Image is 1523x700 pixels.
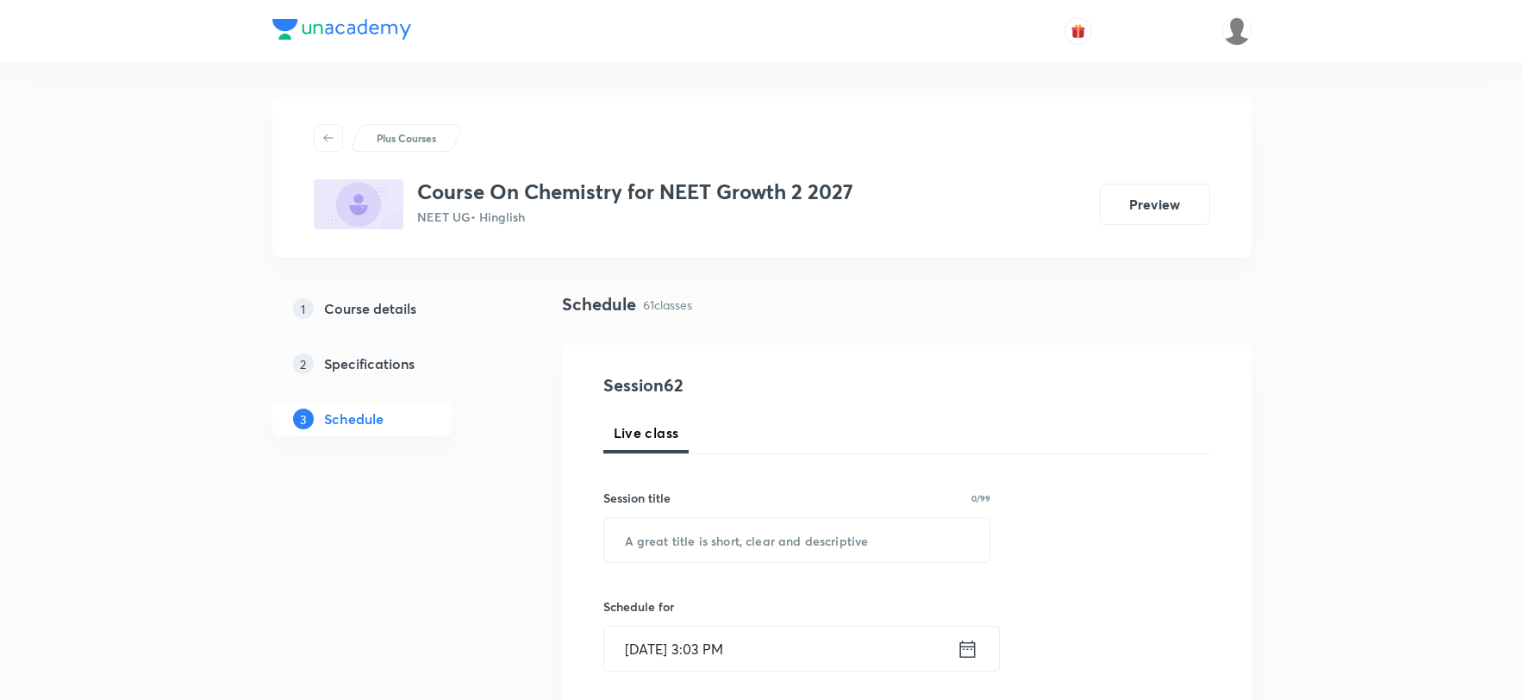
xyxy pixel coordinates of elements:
img: avatar [1070,23,1086,39]
a: 1Course details [272,291,507,326]
span: Live class [614,422,679,443]
img: Vivek Patil [1222,16,1251,46]
button: avatar [1064,17,1092,45]
p: 0/99 [971,494,990,503]
h5: Course details [324,298,416,319]
img: E895E3E0-1890-4A7F-A20F-59ABB08BD87D_plus.png [314,179,403,229]
p: NEET UG • Hinglish [417,208,853,226]
img: Company Logo [272,19,411,40]
h6: Session title [603,489,671,507]
a: 2Specifications [272,347,507,381]
h4: Schedule [562,291,636,317]
h6: Schedule for [603,597,991,616]
button: Preview [1100,184,1210,225]
h5: Schedule [324,409,384,429]
p: 2 [293,353,314,374]
a: Company Logo [272,19,411,44]
p: Plus Courses [377,130,436,146]
p: 1 [293,298,314,319]
h5: Specifications [324,353,415,374]
input: A great title is short, clear and descriptive [604,518,990,562]
p: 3 [293,409,314,429]
p: 61 classes [643,296,692,314]
h4: Session 62 [603,372,918,398]
h3: Course On Chemistry for NEET Growth 2 2027 [417,179,853,204]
